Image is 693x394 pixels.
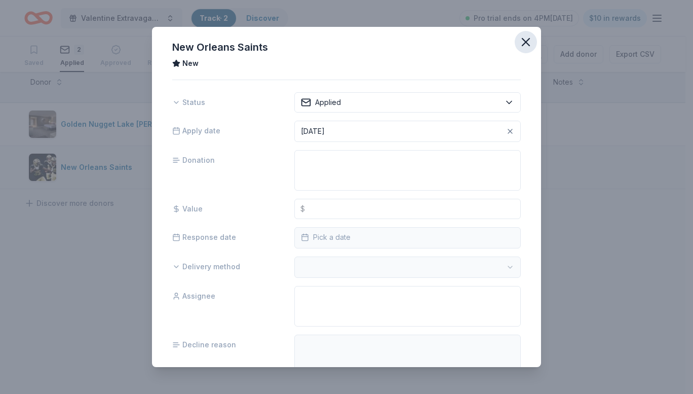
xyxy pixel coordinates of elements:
[294,92,521,113] button: Applied
[172,339,236,351] span: Decline reason
[301,125,325,137] div: [DATE]
[172,125,220,137] span: Apply date
[294,121,521,142] button: [DATE]
[301,231,351,243] span: Pick a date
[172,231,236,243] span: Response date
[172,203,203,215] span: Value
[172,154,215,166] span: Donation
[172,261,240,273] span: Delivery method
[182,57,199,69] span: New
[315,96,341,109] span: Applied
[172,96,205,109] span: Status
[294,227,521,248] button: Pick a date
[172,39,521,55] div: New Orleans Saints
[172,290,215,302] span: Assignee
